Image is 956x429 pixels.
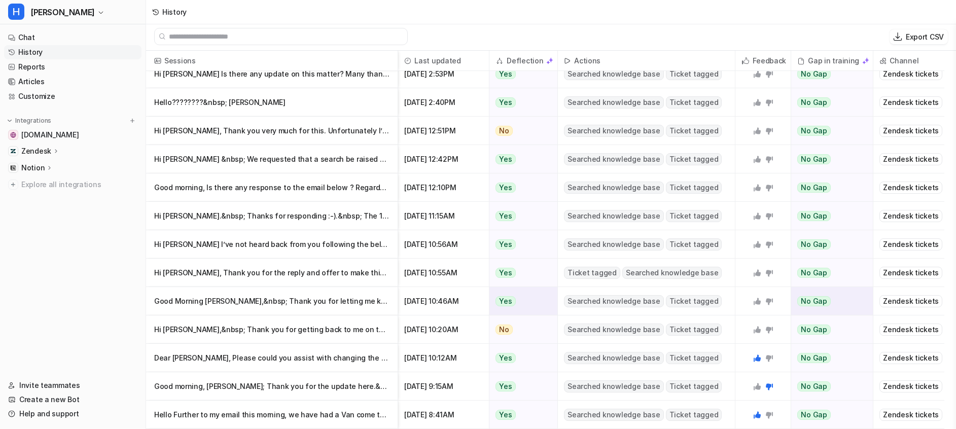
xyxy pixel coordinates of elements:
[4,89,141,103] a: Customize
[879,409,942,421] div: Zendesk tickets
[791,401,866,429] button: No Gap
[797,97,831,108] span: No Gap
[154,401,390,429] p: Hello Further to my email this morning, we have had a Van come to our house f
[154,88,390,117] p: Hello????????&nbsp; [PERSON_NAME]
[797,410,831,420] span: No Gap
[797,268,831,278] span: No Gap
[495,154,515,164] span: Yes
[791,145,866,173] button: No Gap
[622,267,722,279] span: Searched knowledge base
[791,344,866,372] button: No Gap
[4,378,141,392] a: Invite teammates
[154,202,390,230] p: Hi [PERSON_NAME].&nbsp; Thanks for responding :-).&nbsp; The 19th is fine, but it
[564,295,663,307] span: Searched knowledge base
[8,180,18,190] img: explore all integrations
[4,30,141,45] a: Chat
[489,401,552,429] button: Yes
[402,287,485,315] span: [DATE] 10:46AM
[879,153,942,165] div: Zendesk tickets
[666,238,722,251] span: Ticket tagged
[495,268,515,278] span: Yes
[4,116,54,126] button: Integrations
[666,153,722,165] span: Ticket tagged
[489,202,552,230] button: Yes
[495,410,515,420] span: Yes
[8,4,24,20] span: H
[564,153,663,165] span: Searched knowledge base
[489,117,552,145] button: No
[877,51,940,71] span: Channel
[879,210,942,222] div: Zendesk tickets
[489,259,552,287] button: Yes
[791,259,866,287] button: No Gap
[6,117,13,124] img: expand menu
[879,125,942,137] div: Zendesk tickets
[890,29,948,44] button: Export CSV
[21,130,79,140] span: [DOMAIN_NAME]
[402,60,485,88] span: [DATE] 2:53PM
[564,210,663,222] span: Searched knowledge base
[402,344,485,372] span: [DATE] 10:12AM
[495,97,515,108] span: Yes
[666,295,722,307] span: Ticket tagged
[666,210,722,222] span: Ticket tagged
[10,148,16,154] img: Zendesk
[797,325,831,335] span: No Gap
[879,182,942,194] div: Zendesk tickets
[797,239,831,249] span: No Gap
[564,409,663,421] span: Searched knowledge base
[564,380,663,392] span: Searched knowledge base
[797,353,831,363] span: No Gap
[30,5,95,19] span: [PERSON_NAME]
[879,352,942,364] div: Zendesk tickets
[797,69,831,79] span: No Gap
[797,183,831,193] span: No Gap
[791,230,866,259] button: No Gap
[150,51,394,71] span: Sessions
[402,202,485,230] span: [DATE] 11:15AM
[791,287,866,315] button: No Gap
[10,132,16,138] img: swyfthome.com
[666,96,722,109] span: Ticket tagged
[402,230,485,259] span: [DATE] 10:56AM
[495,183,515,193] span: Yes
[879,68,942,80] div: Zendesk tickets
[753,51,786,71] h2: Feedback
[402,117,485,145] span: [DATE] 12:51PM
[489,315,552,344] button: No
[564,182,663,194] span: Searched knowledge base
[564,125,663,137] span: Searched knowledge base
[162,7,187,17] div: History
[21,176,137,193] span: Explore all integrations
[154,372,390,401] p: Good morning, [PERSON_NAME]; Thank you for the update here.&nbsp; [PERSON_NAME]
[797,154,831,164] span: No Gap
[402,315,485,344] span: [DATE] 10:20AM
[791,202,866,230] button: No Gap
[879,267,942,279] div: Zendesk tickets
[129,117,136,124] img: menu_add.svg
[574,51,600,71] h2: Actions
[402,173,485,202] span: [DATE] 12:10PM
[495,381,515,391] span: Yes
[495,325,513,335] span: No
[797,126,831,136] span: No Gap
[4,60,141,74] a: Reports
[666,380,722,392] span: Ticket tagged
[489,173,552,202] button: Yes
[797,296,831,306] span: No Gap
[21,163,45,173] p: Notion
[495,296,515,306] span: Yes
[564,267,620,279] span: Ticket tagged
[4,407,141,421] a: Help and support
[4,45,141,59] a: History
[879,238,942,251] div: Zendesk tickets
[666,352,722,364] span: Ticket tagged
[15,117,51,125] p: Integrations
[564,238,663,251] span: Searched knowledge base
[154,287,390,315] p: Good Morning [PERSON_NAME],&nbsp; Thank you for letting me know about this. Unf
[666,182,722,194] span: Ticket tagged
[797,381,831,391] span: No Gap
[4,75,141,89] a: Articles
[154,60,390,88] p: Hi [PERSON_NAME] Is there any update on this matter? Many thanks [PERSON_NAME]
[666,409,722,421] span: Ticket tagged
